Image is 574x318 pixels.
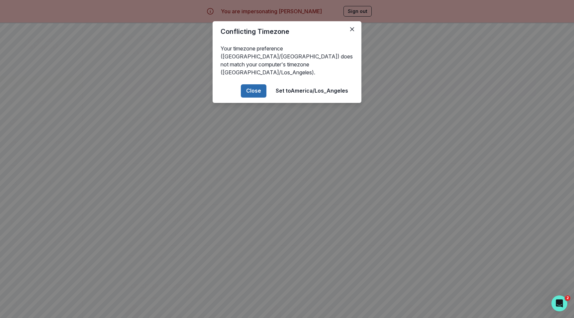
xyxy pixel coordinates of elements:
iframe: Intercom live chat [551,295,567,311]
span: 2 [565,295,570,301]
button: Set toAmerica/Los_Angeles [270,84,353,98]
header: Conflicting Timezone [213,21,361,42]
div: Your timezone preference ([GEOGRAPHIC_DATA]/[GEOGRAPHIC_DATA]) does not match your computer's tim... [213,42,361,79]
button: Close [347,24,357,35]
button: Close [241,84,266,98]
